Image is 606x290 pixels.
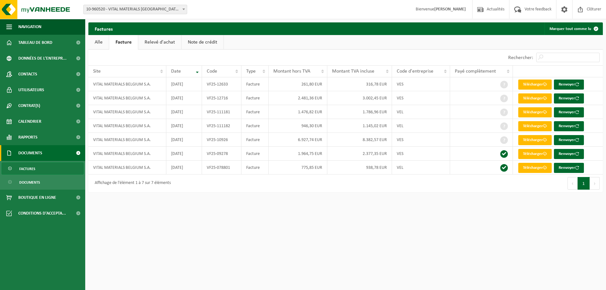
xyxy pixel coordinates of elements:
td: 946,30 EUR [269,119,327,133]
td: VF25-078801 [202,161,241,175]
button: Renvoyer [554,135,584,145]
td: 316,78 EUR [327,77,392,91]
a: Factures [2,163,84,175]
a: Documents [2,176,84,188]
span: Calendrier [18,114,41,129]
label: Rechercher: [508,55,533,60]
span: Données de l'entrepr... [18,50,67,66]
td: VF25-111181 [202,105,241,119]
button: Renvoyer [554,93,584,104]
button: 1 [578,177,590,190]
span: Montant hors TVA [273,69,310,74]
td: 1.145,02 EUR [327,119,392,133]
span: Documents [18,145,42,161]
td: [DATE] [166,77,202,91]
td: 775,85 EUR [269,161,327,175]
td: 8.382,57 EUR [327,133,392,147]
td: VES [392,133,450,147]
button: Renvoyer [554,163,584,173]
span: Contacts [18,66,37,82]
td: Facture [241,77,269,91]
a: Relevé d'achat [138,35,181,50]
strong: [PERSON_NAME] [434,7,466,12]
td: VITAL MATERIALS BELGIUM S.A. [88,119,166,133]
td: VF25-111182 [202,119,241,133]
td: VF25-10926 [202,133,241,147]
span: Conditions d'accepta... [18,205,66,221]
a: Télécharger [518,163,552,173]
td: 938,78 EUR [327,161,392,175]
td: [DATE] [166,133,202,147]
div: Affichage de l'élément 1 à 7 sur 7 éléments [92,178,171,189]
a: Télécharger [518,121,552,131]
td: VES [392,77,450,91]
td: VITAL MATERIALS BELGIUM S.A. [88,105,166,119]
td: VEL [392,105,450,119]
td: Facture [241,161,269,175]
td: VF25-12716 [202,91,241,105]
a: Facture [109,35,138,50]
span: Payé complètement [455,69,496,74]
td: VITAL MATERIALS BELGIUM S.A. [88,161,166,175]
span: Date [171,69,181,74]
td: VEL [392,119,450,133]
span: 10-960520 - VITAL MATERIALS BELGIUM S.A. - TILLY [83,5,187,14]
td: VES [392,147,450,161]
span: 10-960520 - VITAL MATERIALS BELGIUM S.A. - TILLY [84,5,187,14]
td: Facture [241,105,269,119]
td: VITAL MATERIALS BELGIUM S.A. [88,91,166,105]
span: Boutique en ligne [18,190,56,205]
td: 2.377,35 EUR [327,147,392,161]
td: Facture [241,119,269,133]
td: 1.964,75 EUR [269,147,327,161]
td: VITAL MATERIALS BELGIUM S.A. [88,147,166,161]
td: 2.481,36 EUR [269,91,327,105]
td: [DATE] [166,161,202,175]
span: Site [93,69,101,74]
span: Code d'entreprise [397,69,433,74]
h2: Factures [88,22,119,35]
td: [DATE] [166,91,202,105]
a: Télécharger [518,93,552,104]
td: VITAL MATERIALS BELGIUM S.A. [88,77,166,91]
a: Télécharger [518,107,552,117]
td: [DATE] [166,119,202,133]
span: Type [246,69,256,74]
a: Alle [88,35,109,50]
span: Montant TVA incluse [332,69,374,74]
td: VF25-12633 [202,77,241,91]
td: Facture [241,133,269,147]
span: Navigation [18,19,41,35]
td: 1.786,96 EUR [327,105,392,119]
span: Documents [19,176,40,188]
td: VES [392,91,450,105]
a: Note de crédit [181,35,223,50]
td: VF25-09278 [202,147,241,161]
span: Rapports [18,129,38,145]
button: Renvoyer [554,149,584,159]
button: Marquer tout comme lu [544,22,602,35]
span: Factures [19,163,35,175]
td: 261,80 EUR [269,77,327,91]
a: Télécharger [518,135,552,145]
td: Facture [241,147,269,161]
a: Télécharger [518,80,552,90]
td: [DATE] [166,105,202,119]
span: Tableau de bord [18,35,52,50]
button: Renvoyer [554,80,584,90]
td: [DATE] [166,147,202,161]
td: VEL [392,161,450,175]
td: 6.927,74 EUR [269,133,327,147]
td: 3.002,45 EUR [327,91,392,105]
a: Télécharger [518,149,552,159]
span: Utilisateurs [18,82,44,98]
button: Renvoyer [554,107,584,117]
span: Code [207,69,217,74]
button: Renvoyer [554,121,584,131]
td: 1.476,82 EUR [269,105,327,119]
button: Next [590,177,600,190]
button: Previous [567,177,578,190]
td: Facture [241,91,269,105]
span: Contrat(s) [18,98,40,114]
td: VITAL MATERIALS BELGIUM S.A. [88,133,166,147]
